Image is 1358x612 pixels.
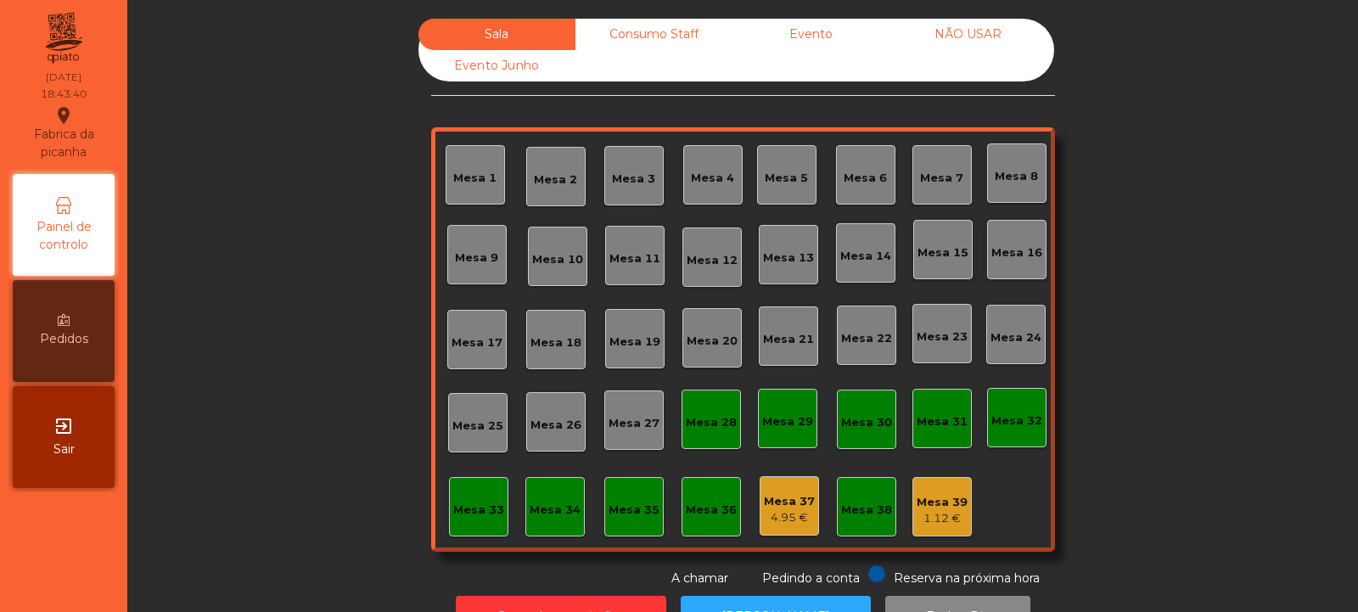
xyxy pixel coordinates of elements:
[532,251,583,268] div: Mesa 10
[575,19,732,50] div: Consumo Staff
[42,8,84,68] img: qpiato
[991,413,1042,430] div: Mesa 32
[671,570,728,586] span: A chamar
[841,414,892,431] div: Mesa 30
[452,418,503,435] div: Mesa 25
[418,50,575,81] div: Evento Junho
[991,244,1042,261] div: Mesa 16
[53,105,74,126] i: location_on
[840,248,891,265] div: Mesa 14
[609,250,660,267] div: Mesa 11
[453,170,497,187] div: Mesa 1
[917,328,968,345] div: Mesa 23
[687,333,738,350] div: Mesa 20
[995,168,1038,185] div: Mesa 8
[764,509,815,526] div: 4.95 €
[40,330,88,348] span: Pedidos
[453,502,504,519] div: Mesa 33
[889,19,1047,50] div: NÃO USAR
[609,334,660,351] div: Mesa 19
[612,171,655,188] div: Mesa 3
[764,493,815,510] div: Mesa 37
[455,250,498,267] div: Mesa 9
[41,87,87,102] div: 18:43:40
[534,171,577,188] div: Mesa 2
[990,329,1041,346] div: Mesa 24
[894,570,1040,586] span: Reserva na próxima hora
[609,502,659,519] div: Mesa 35
[917,244,968,261] div: Mesa 15
[762,570,860,586] span: Pedindo a conta
[917,494,968,511] div: Mesa 39
[46,70,81,85] div: [DATE]
[530,417,581,434] div: Mesa 26
[17,218,110,254] span: Painel de controlo
[844,170,887,187] div: Mesa 6
[530,502,581,519] div: Mesa 34
[920,170,963,187] div: Mesa 7
[841,330,892,347] div: Mesa 22
[763,331,814,348] div: Mesa 21
[53,441,75,458] span: Sair
[917,413,968,430] div: Mesa 31
[841,502,892,519] div: Mesa 38
[418,19,575,50] div: Sala
[765,170,808,187] div: Mesa 5
[53,416,74,436] i: exit_to_app
[686,414,737,431] div: Mesa 28
[732,19,889,50] div: Evento
[687,252,738,269] div: Mesa 12
[691,170,734,187] div: Mesa 4
[14,105,114,161] div: Fabrica da picanha
[763,250,814,267] div: Mesa 13
[609,415,659,432] div: Mesa 27
[762,413,813,430] div: Mesa 29
[686,502,737,519] div: Mesa 36
[530,334,581,351] div: Mesa 18
[452,334,502,351] div: Mesa 17
[917,510,968,527] div: 1.12 €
